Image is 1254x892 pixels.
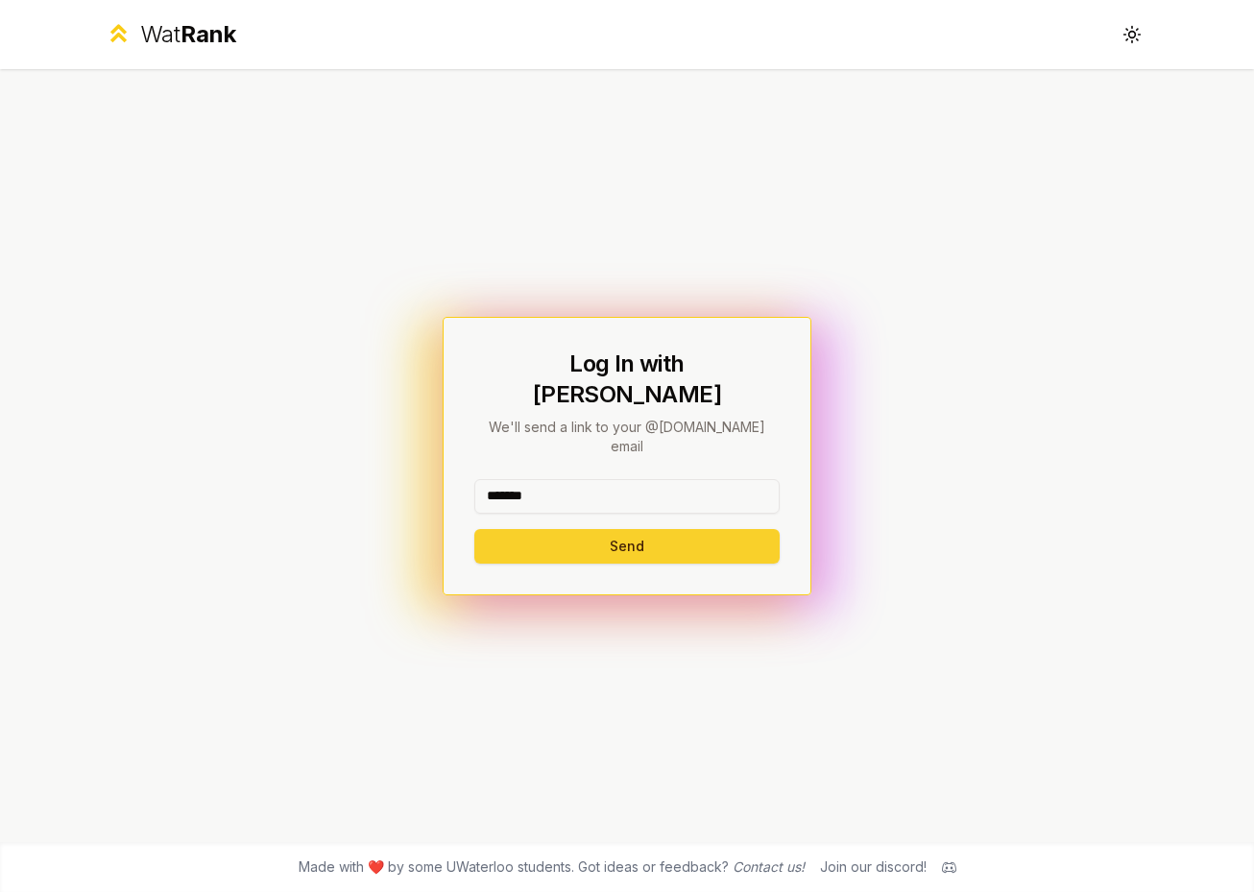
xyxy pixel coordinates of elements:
[105,19,236,50] a: WatRank
[299,857,805,877] span: Made with ❤️ by some UWaterloo students. Got ideas or feedback?
[474,349,780,410] h1: Log In with [PERSON_NAME]
[140,19,236,50] div: Wat
[474,418,780,456] p: We'll send a link to your @[DOMAIN_NAME] email
[181,20,236,48] span: Rank
[474,529,780,564] button: Send
[820,857,927,877] div: Join our discord!
[733,858,805,875] a: Contact us!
